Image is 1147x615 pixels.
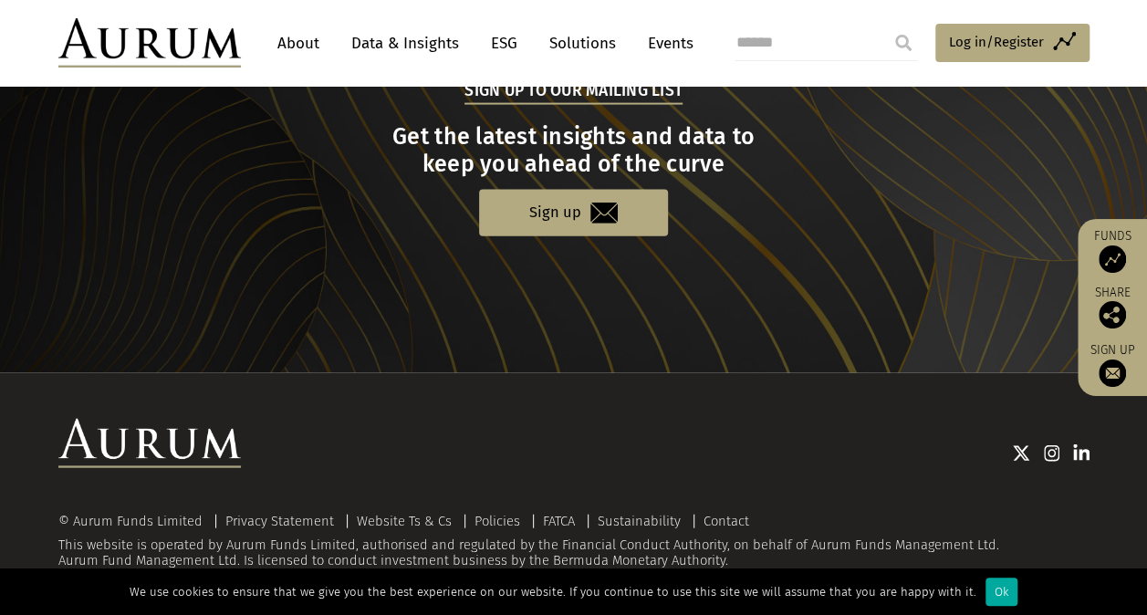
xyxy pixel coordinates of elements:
[474,513,520,529] a: Policies
[1044,444,1060,463] img: Instagram icon
[1087,287,1138,328] div: Share
[1073,444,1090,463] img: Linkedin icon
[479,190,668,236] a: Sign up
[1012,444,1030,463] img: Twitter icon
[58,18,241,68] img: Aurum
[58,514,1090,569] div: This website is operated by Aurum Funds Limited, authorised and regulated by the Financial Conduc...
[1087,342,1138,387] a: Sign up
[58,419,241,468] img: Aurum Logo
[1099,245,1126,273] img: Access Funds
[482,26,527,60] a: ESG
[1099,360,1126,387] img: Sign up to our newsletter
[949,31,1044,53] span: Log in/Register
[1099,301,1126,328] img: Share this post
[464,79,683,105] h5: Sign up to our mailing list
[639,26,693,60] a: Events
[342,26,468,60] a: Data & Insights
[543,513,575,529] a: FATCA
[58,515,212,528] div: © Aurum Funds Limited
[540,26,625,60] a: Solutions
[598,513,681,529] a: Sustainability
[1087,228,1138,273] a: Funds
[704,513,749,529] a: Contact
[60,123,1087,178] h3: Get the latest insights and data to keep you ahead of the curve
[357,513,452,529] a: Website Ts & Cs
[885,25,922,61] input: Submit
[268,26,328,60] a: About
[225,513,334,529] a: Privacy Statement
[935,24,1090,62] a: Log in/Register
[985,578,1017,606] div: Ok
